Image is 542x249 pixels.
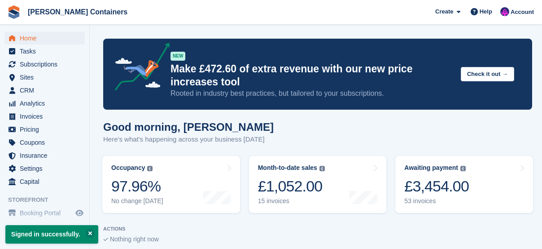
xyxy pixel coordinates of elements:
[4,162,85,175] a: menu
[103,226,532,232] p: ACTIONS
[4,123,85,136] a: menu
[20,84,74,97] span: CRM
[460,166,466,171] img: icon-info-grey-7440780725fd019a000dd9b08b2336e03edf1995a4989e88bcd33f0948082b44.svg
[20,45,74,58] span: Tasks
[258,177,325,196] div: £1,052.00
[5,225,98,244] p: Signed in successfully.
[461,67,514,82] button: Check it out →
[20,175,74,188] span: Capital
[111,177,163,196] div: 97.96%
[170,62,454,89] p: Make £472.60 of extra revenue with our new price increases tool
[20,162,74,175] span: Settings
[4,45,85,58] a: menu
[20,58,74,71] span: Subscriptions
[111,197,163,205] div: No change [DATE]
[20,97,74,110] span: Analytics
[435,7,453,16] span: Create
[404,197,469,205] div: 53 invoices
[170,89,454,98] p: Rooted in industry best practices, but tailored to your subscriptions.
[4,84,85,97] a: menu
[7,5,21,19] img: stora-icon-8386f47178a22dfd0bd8f6a31ec36ba5ce8667c1dd55bd0f319d3a0aa187defe.svg
[103,134,274,145] p: Here's what's happening across your business [DATE]
[258,164,317,172] div: Month-to-date sales
[404,177,469,196] div: £3,454.00
[20,123,74,136] span: Pricing
[147,166,153,171] img: icon-info-grey-7440780725fd019a000dd9b08b2336e03edf1995a4989e88bcd33f0948082b44.svg
[4,97,85,110] a: menu
[20,149,74,162] span: Insurance
[258,197,325,205] div: 15 invoices
[102,156,240,213] a: Occupancy 97.96% No change [DATE]
[395,156,533,213] a: Awaiting payment £3,454.00 53 invoices
[4,136,85,149] a: menu
[249,156,387,213] a: Month-to-date sales £1,052.00 15 invoices
[20,32,74,44] span: Home
[4,32,85,44] a: menu
[4,149,85,162] a: menu
[500,7,509,16] img: Claire Wilson
[8,196,89,205] span: Storefront
[170,52,185,61] div: NEW
[111,164,145,172] div: Occupancy
[20,71,74,84] span: Sites
[4,175,85,188] a: menu
[319,166,325,171] img: icon-info-grey-7440780725fd019a000dd9b08b2336e03edf1995a4989e88bcd33f0948082b44.svg
[480,7,492,16] span: Help
[107,43,170,94] img: price-adjustments-announcement-icon-8257ccfd72463d97f412b2fc003d46551f7dbcb40ab6d574587a9cd5c0d94...
[103,238,108,241] img: blank_slate_check_icon-ba018cac091ee9be17c0a81a6c232d5eb81de652e7a59be601be346b1b6ddf79.svg
[74,208,85,218] a: Preview store
[110,236,159,243] span: Nothing right now
[24,4,131,19] a: [PERSON_NAME] Containers
[4,207,85,219] a: menu
[4,58,85,71] a: menu
[511,8,534,17] span: Account
[20,136,74,149] span: Coupons
[103,121,274,133] h1: Good morning, [PERSON_NAME]
[20,110,74,123] span: Invoices
[4,110,85,123] a: menu
[4,71,85,84] a: menu
[404,164,458,172] div: Awaiting payment
[20,207,74,219] span: Booking Portal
